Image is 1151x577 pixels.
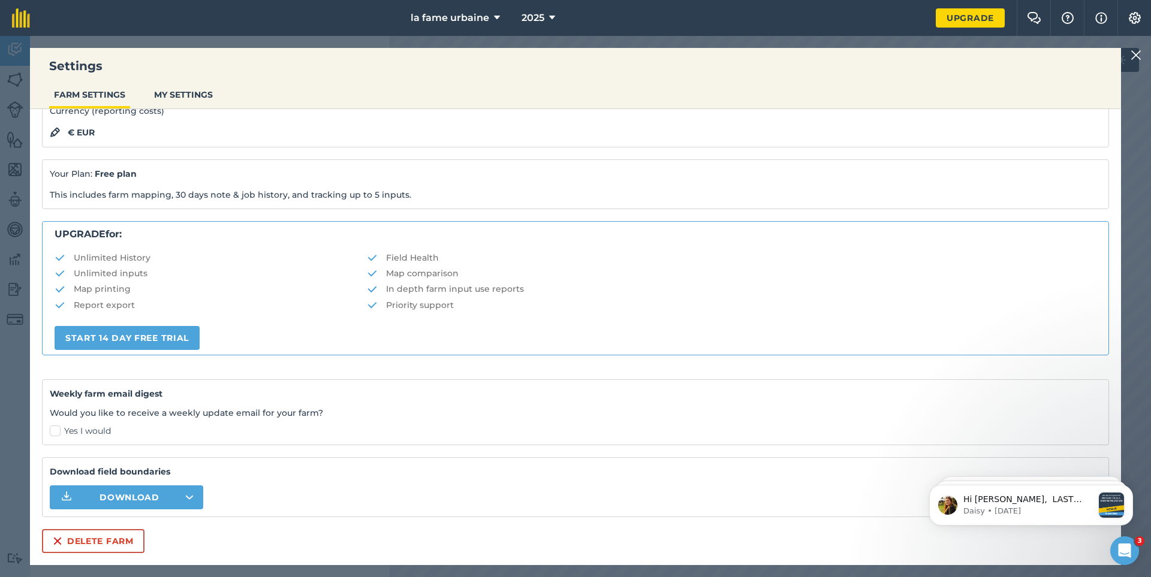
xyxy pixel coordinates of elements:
[55,267,367,280] li: Unlimited inputs
[149,83,218,106] button: MY SETTINGS
[55,226,1096,242] p: for:
[50,125,61,140] img: svg+xml;base64,PHN2ZyB4bWxucz0iaHR0cDovL3d3dy53My5vcmcvMjAwMC9zdmciIHdpZHRoPSIxOCIgaGVpZ2h0PSIyNC...
[1060,12,1075,24] img: A question mark icon
[12,8,30,28] img: fieldmargin Logo
[49,83,130,106] button: FARM SETTINGS
[30,58,1121,74] h3: Settings
[68,126,95,139] strong: € EUR
[50,425,1101,437] label: Yes I would
[367,282,1096,295] li: In depth farm input use reports
[50,485,203,509] button: Download
[55,282,367,295] li: Map printing
[42,529,144,553] button: Delete farm
[50,406,1101,419] p: Would you like to receive a weekly update email for your farm?
[367,251,1096,264] li: Field Health
[1135,536,1144,546] span: 3
[1110,536,1139,565] iframe: Intercom live chat
[522,11,544,25] span: 2025
[53,534,62,548] img: svg+xml;base64,PHN2ZyB4bWxucz0iaHR0cDovL3d3dy53My5vcmcvMjAwMC9zdmciIHdpZHRoPSIxNiIgaGVpZ2h0PSIyNC...
[100,491,159,503] span: Download
[1128,12,1142,24] img: A cog icon
[50,387,1101,400] h4: Weekly farm email digest
[55,251,367,264] li: Unlimited History
[50,188,1101,201] p: This includes farm mapping, 30 days note & job history, and tracking up to 5 inputs.
[50,104,1101,117] p: Currency (reporting costs)
[936,8,1005,28] a: Upgrade
[1027,12,1041,24] img: Two speech bubbles overlapping with the left bubble in the forefront
[411,11,489,25] span: la fame urbaine
[367,267,1096,280] li: Map comparison
[1095,11,1107,25] img: svg+xml;base64,PHN2ZyB4bWxucz0iaHR0cDovL3d3dy53My5vcmcvMjAwMC9zdmciIHdpZHRoPSIxNyIgaGVpZ2h0PSIxNy...
[911,461,1151,545] iframe: Intercom notifications message
[55,326,200,350] a: START 14 DAY FREE TRIAL
[50,167,1101,180] p: Your Plan:
[95,168,137,179] strong: Free plan
[1131,48,1141,62] img: svg+xml;base64,PHN2ZyB4bWxucz0iaHR0cDovL3d3dy53My5vcmcvMjAwMC9zdmciIHdpZHRoPSIyMiIgaGVpZ2h0PSIzMC...
[50,465,1101,478] strong: Download field boundaries
[55,228,106,240] strong: UPGRADE
[55,298,367,312] li: Report export
[367,298,1096,312] li: Priority support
